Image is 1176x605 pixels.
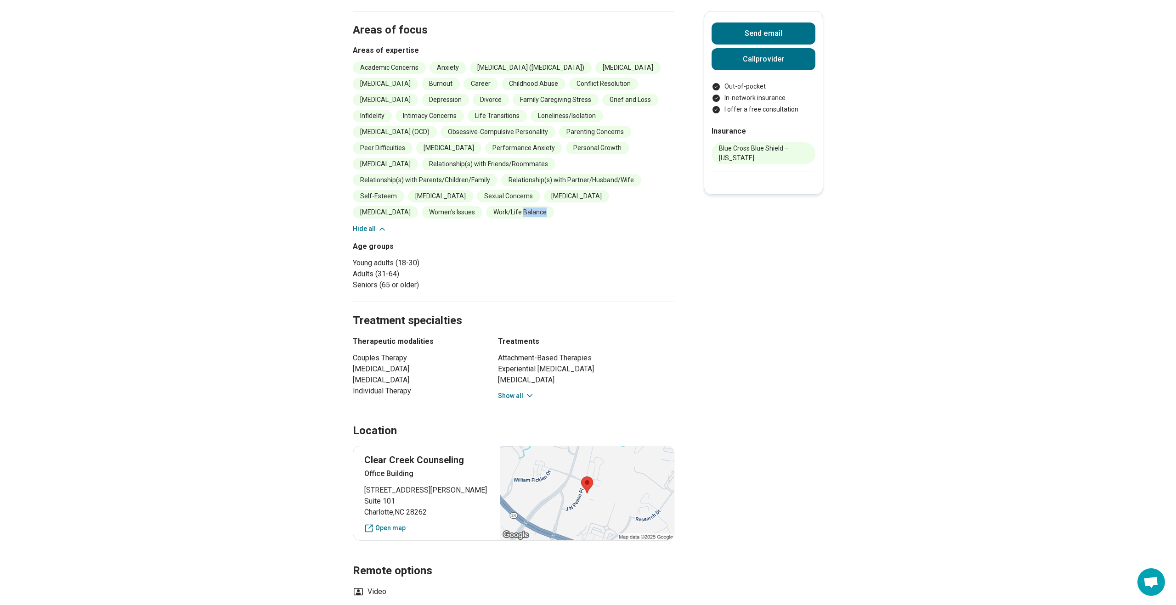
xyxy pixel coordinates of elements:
[353,386,481,397] li: Individual Therapy
[353,158,418,170] li: [MEDICAL_DATA]
[498,353,674,364] li: Attachment-Based Therapies
[1137,568,1165,596] a: Open chat
[353,206,418,218] li: [MEDICAL_DATA]
[353,241,510,252] h3: Age groups
[441,126,555,138] li: Obsessive-Compulsive Personality
[353,110,392,122] li: Infidelity
[712,82,815,114] ul: Payment options
[501,174,641,186] li: Relationship(s) with Partner/Husband/Wife
[502,78,565,90] li: Childhood Abuse
[353,375,481,386] li: [MEDICAL_DATA]
[353,224,387,234] button: Hide all
[430,62,466,74] li: Anxiety
[353,423,397,439] h2: Location
[513,94,599,106] li: Family Caregiving Stress
[364,468,489,479] p: Office Building
[353,258,510,269] li: Young adults (18-30)
[353,336,481,347] h3: Therapeutic modalities
[353,280,510,291] li: Seniors (65 or older)
[477,190,540,202] li: Sexual Concerns
[712,105,815,114] li: I offer a free consultation
[712,93,815,103] li: In-network insurance
[473,94,509,106] li: Divorce
[569,78,638,90] li: Conflict Resolution
[422,78,460,90] li: Burnout
[353,94,418,106] li: [MEDICAL_DATA]
[364,507,489,518] span: Charlotte , NC 28262
[498,391,534,401] button: Show all
[498,364,674,375] li: Experiential [MEDICAL_DATA]
[416,142,481,154] li: [MEDICAL_DATA]
[485,142,562,154] li: Performance Anxiety
[712,82,815,91] li: Out-of-pocket
[353,142,413,154] li: Peer Difficulties
[602,94,658,106] li: Grief and Loss
[422,158,555,170] li: Relationship(s) with Friends/Roommates
[353,0,674,38] h2: Areas of focus
[353,353,481,364] li: Couples Therapy
[498,336,674,347] h3: Treatments
[353,126,437,138] li: [MEDICAL_DATA] (OCD)
[712,22,815,45] button: Send email
[498,375,674,386] li: [MEDICAL_DATA]
[595,62,661,74] li: [MEDICAL_DATA]
[566,142,629,154] li: Personal Growth
[470,62,592,74] li: [MEDICAL_DATA] ([MEDICAL_DATA])
[353,78,418,90] li: [MEDICAL_DATA]
[468,110,527,122] li: Life Transitions
[364,523,489,533] a: Open map
[353,364,481,375] li: [MEDICAL_DATA]
[712,142,815,164] li: Blue Cross Blue Shield – [US_STATE]
[408,190,473,202] li: [MEDICAL_DATA]
[353,541,674,579] h2: Remote options
[353,190,404,202] li: Self-Esteem
[464,78,498,90] li: Career
[353,291,674,329] h2: Treatment specialties
[544,190,609,202] li: [MEDICAL_DATA]
[396,110,464,122] li: Intimacy Concerns
[364,454,489,466] p: Clear Creek Counseling
[559,126,631,138] li: Parenting Concerns
[364,496,489,507] span: Suite 101
[422,206,482,218] li: Women's Issues
[422,94,469,106] li: Depression
[531,110,603,122] li: Loneliness/Isolation
[486,206,554,218] li: Work/Life Balance
[353,269,510,280] li: Adults (31-64)
[353,62,426,74] li: Academic Concerns
[353,45,674,56] h3: Areas of expertise
[353,586,386,597] li: Video
[712,126,815,137] h2: Insurance
[353,174,498,186] li: Relationship(s) with Parents/Children/Family
[712,48,815,70] button: Callprovider
[364,485,489,496] span: [STREET_ADDRESS][PERSON_NAME]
